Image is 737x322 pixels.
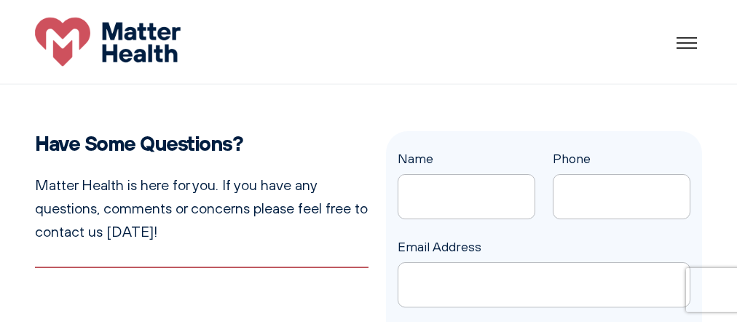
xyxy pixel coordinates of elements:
input: Email Address [398,262,690,307]
label: Email Address [398,239,690,288]
label: Phone [553,151,690,200]
input: Name [398,174,535,219]
label: Name [398,151,535,200]
p: Matter Health is here for you. If you have any questions, comments or concerns please feel free t... [35,173,368,243]
input: Phone [553,174,690,219]
h2: Have Some Questions? [35,131,368,156]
